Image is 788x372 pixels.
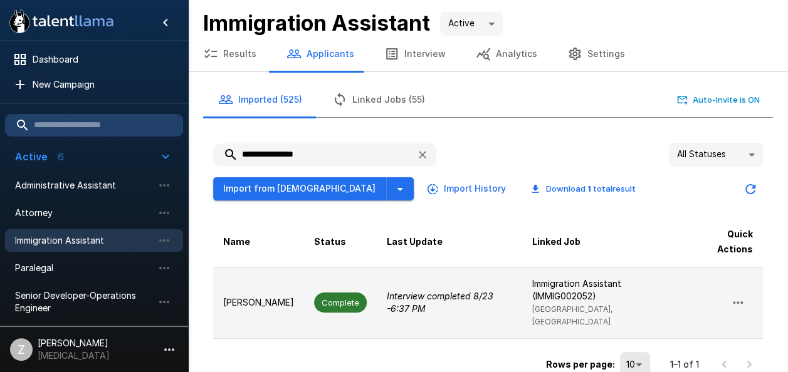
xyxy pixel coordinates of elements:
p: [PERSON_NAME] [223,296,294,309]
button: Import from [DEMOGRAPHIC_DATA] [213,177,386,200]
th: Quick Actions [685,217,763,267]
button: Interview [369,36,461,71]
i: Interview completed 8/23 - 6:37 PM [387,291,493,314]
div: All Statuses [669,143,763,167]
th: Linked Job [522,217,685,267]
div: Active [440,12,503,36]
span: Complete [314,297,367,309]
button: Updated Today - 11:14 AM [738,177,763,202]
button: Applicants [271,36,369,71]
button: Settings [552,36,640,71]
button: Download 1 totalresult [521,179,646,199]
b: 1 [587,183,591,194]
button: Analytics [461,36,552,71]
p: Rows per page: [546,358,615,371]
button: Imported (525) [203,82,317,117]
th: Last Update [377,217,522,267]
button: Results [188,36,271,71]
button: Import History [424,177,511,200]
b: Immigration Assistant [203,10,430,36]
p: Immigration Assistant (IMMIG002052) [532,277,675,302]
span: [GEOGRAPHIC_DATA], [GEOGRAPHIC_DATA] [532,304,612,327]
th: Status [304,217,377,267]
th: Name [213,217,304,267]
button: Auto-Invite is ON [675,90,763,110]
p: 1–1 of 1 [670,358,699,371]
button: Linked Jobs (55) [317,82,440,117]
